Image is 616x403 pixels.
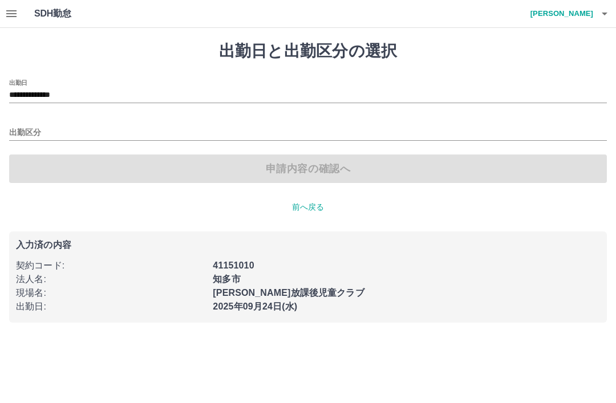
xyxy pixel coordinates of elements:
p: 前へ戻る [9,201,607,213]
p: 法人名 : [16,272,206,286]
b: [PERSON_NAME]放課後児童クラブ [213,288,364,298]
b: 2025年09月24日(水) [213,302,297,311]
b: 知多市 [213,274,240,284]
p: 契約コード : [16,259,206,272]
h1: 出勤日と出勤区分の選択 [9,42,607,61]
p: 現場名 : [16,286,206,300]
p: 入力済の内容 [16,241,600,250]
p: 出勤日 : [16,300,206,314]
label: 出勤日 [9,78,27,87]
b: 41151010 [213,260,254,270]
